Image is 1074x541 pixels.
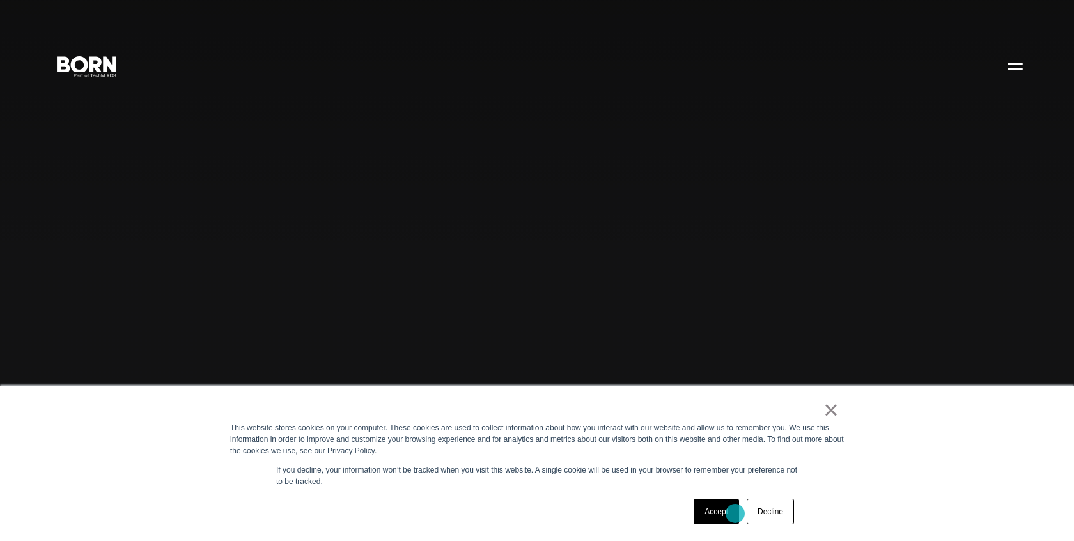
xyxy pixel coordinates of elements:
button: Open [1000,52,1031,79]
p: If you decline, your information won’t be tracked when you visit this website. A single cookie wi... [276,464,798,487]
div: This website stores cookies on your computer. These cookies are used to collect information about... [230,422,844,457]
a: Decline [747,499,794,524]
a: Accept [694,499,739,524]
a: × [823,404,839,416]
